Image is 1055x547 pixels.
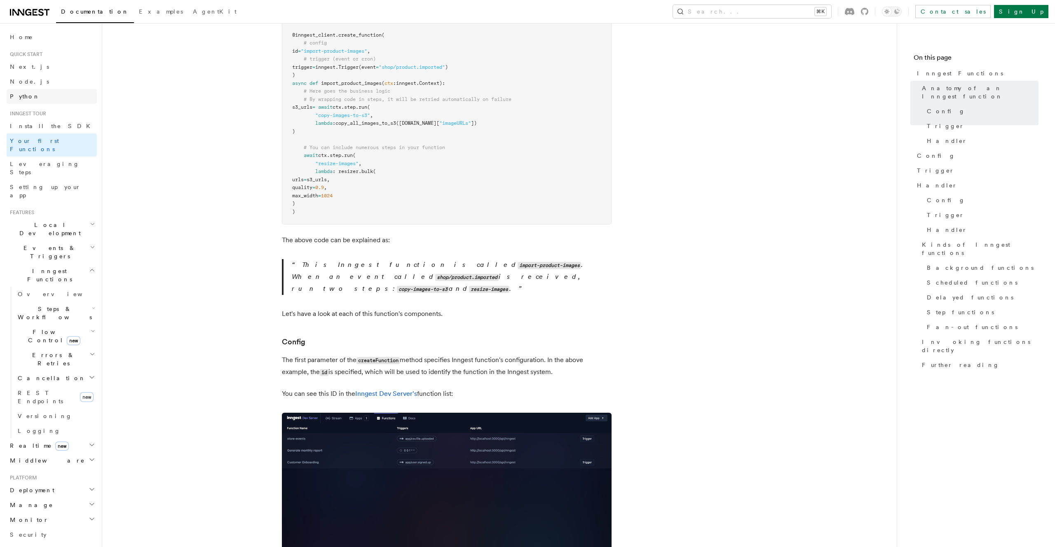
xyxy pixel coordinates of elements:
[282,388,612,400] p: You can see this ID in the function list:
[301,48,367,54] span: "import-product-images"
[315,161,359,166] span: "resize-images"
[341,152,344,158] span: .
[7,267,89,283] span: Inngest Functions
[924,320,1039,334] a: Fan-out functions
[917,69,1003,77] span: Inngest Functions
[7,453,97,468] button: Middleware
[338,32,382,38] span: create_function
[917,166,954,175] span: Trigger
[7,486,54,494] span: Deployment
[292,80,307,86] span: async
[320,369,328,376] code: id
[361,168,373,174] span: bulk
[139,8,183,15] span: Examples
[315,168,333,174] span: lambda
[367,48,370,54] span: ,
[919,237,1039,260] a: Kinds of Inngest functions
[927,226,967,234] span: Handler
[14,351,89,367] span: Errors & Retries
[344,104,356,110] span: step
[471,120,477,126] span: ])
[309,80,318,86] span: def
[318,152,327,158] span: ctx
[7,59,97,74] a: Next.js
[292,104,312,110] span: s3_urls
[673,5,831,18] button: Search...⌘K
[924,119,1039,133] a: Trigger
[10,531,47,538] span: Security
[14,386,97,409] a: REST Endpointsnew
[922,361,999,369] span: Further reading
[7,264,97,287] button: Inngest Functions
[914,178,1039,193] a: Handler
[18,413,72,419] span: Versioning
[10,138,59,152] span: Your first Functions
[914,66,1039,81] a: Inngest Functions
[914,148,1039,163] a: Config
[435,274,499,281] code: shop/product.imported
[924,193,1039,208] a: Config
[7,244,90,260] span: Events & Triggers
[14,328,91,344] span: Flow Control
[416,80,419,86] span: .
[7,89,97,104] a: Python
[312,185,315,190] span: =
[315,112,370,118] span: "copy-images-to-s3"
[304,145,445,150] span: # You can include numerous steps in your function
[292,32,335,38] span: @inngest_client
[14,302,97,325] button: Steps & Workflows
[10,123,95,129] span: Install the SDK
[282,308,612,320] p: Let's have a look at each of this function's components.
[927,278,1017,287] span: Scheduled functions
[10,63,49,70] span: Next.js
[7,475,37,481] span: Platform
[882,7,902,16] button: Toggle dark mode
[292,201,295,206] span: )
[282,354,612,378] p: The first parameter of the method specifies Inngest function's configuration. In the above exampl...
[7,74,97,89] a: Node.js
[7,51,42,58] span: Quick start
[924,104,1039,119] a: Config
[919,334,1039,358] a: Invoking functions directly
[67,336,80,345] span: new
[927,107,965,115] span: Config
[518,262,581,269] code: import-product-images
[56,2,134,23] a: Documentation
[7,456,85,465] span: Middleware
[373,168,376,174] span: (
[924,208,1039,222] a: Trigger
[7,133,97,157] a: Your first Functions
[379,64,445,70] span: "shop/product.imported"
[10,93,40,100] span: Python
[393,80,396,86] span: :
[7,209,34,216] span: Features
[7,30,97,44] a: Home
[7,110,46,117] span: Inngest tour
[10,33,33,41] span: Home
[914,163,1039,178] a: Trigger
[18,390,63,404] span: REST Endpoints
[927,137,967,145] span: Handler
[10,161,80,175] span: Leveraging Steps
[188,2,241,22] a: AgentKit
[14,348,97,371] button: Errors & Retries
[7,442,69,450] span: Realtime
[396,120,439,126] span: ([DOMAIN_NAME][
[292,185,312,190] span: quality
[924,133,1039,148] a: Handler
[914,53,1039,66] h4: On this page
[341,104,344,110] span: .
[382,80,384,86] span: (
[396,80,416,86] span: inngest
[304,152,318,158] span: await
[382,32,384,38] span: (
[193,8,237,15] span: AgentKit
[445,64,448,70] span: )
[370,112,373,118] span: ,
[7,217,97,241] button: Local Development
[356,104,359,110] span: .
[7,501,53,509] span: Manage
[315,64,338,70] span: inngest.
[292,48,298,54] span: id
[7,527,97,542] a: Security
